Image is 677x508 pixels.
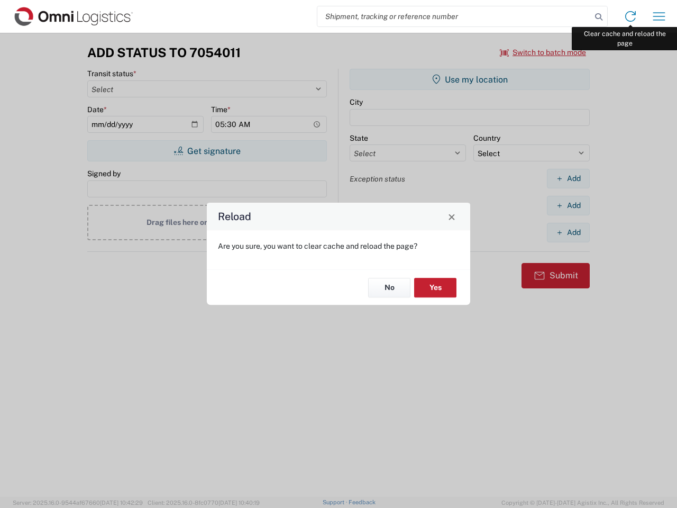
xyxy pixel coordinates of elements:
button: Close [444,209,459,224]
button: Yes [414,278,456,297]
h4: Reload [218,209,251,224]
input: Shipment, tracking or reference number [317,6,591,26]
p: Are you sure, you want to clear cache and reload the page? [218,241,459,251]
button: No [368,278,410,297]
